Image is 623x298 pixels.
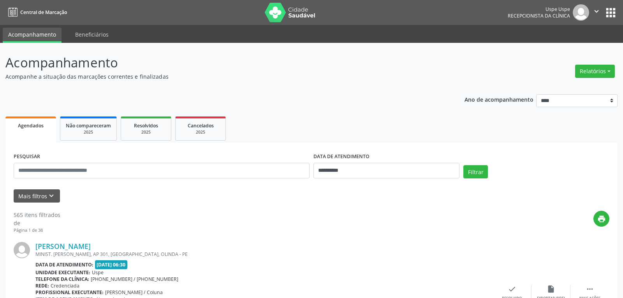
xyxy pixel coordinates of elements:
[604,6,618,19] button: apps
[14,227,60,234] div: Página 1 de 38
[14,219,60,227] div: de
[5,72,434,81] p: Acompanhe a situação das marcações correntes e finalizadas
[35,289,104,296] b: Profissional executante:
[188,122,214,129] span: Cancelados
[181,129,220,135] div: 2025
[5,53,434,72] p: Acompanhamento
[127,129,165,135] div: 2025
[575,65,615,78] button: Relatórios
[573,4,589,21] img: img
[92,269,104,276] span: Uspe
[51,282,79,289] span: Credenciada
[47,192,56,200] i: keyboard_arrow_down
[508,6,570,12] div: Uspe Uspe
[66,129,111,135] div: 2025
[592,7,601,16] i: 
[597,215,606,223] i: print
[105,289,163,296] span: [PERSON_NAME] / Coluna
[35,269,90,276] b: Unidade executante:
[14,242,30,258] img: img
[508,12,570,19] span: Recepcionista da clínica
[589,4,604,21] button: 
[95,260,128,269] span: [DATE] 06:30
[91,276,178,282] span: [PHONE_NUMBER] / [PHONE_NUMBER]
[5,6,67,19] a: Central de Marcação
[313,151,370,163] label: DATA DE ATENDIMENTO
[463,165,488,178] button: Filtrar
[14,151,40,163] label: PESQUISAR
[3,28,62,43] a: Acompanhamento
[66,122,111,129] span: Não compareceram
[35,251,493,257] div: MINIST. [PERSON_NAME], AP 301, [GEOGRAPHIC_DATA], OLINDA - PE
[20,9,67,16] span: Central de Marcação
[18,122,44,129] span: Agendados
[586,285,594,293] i: 
[14,189,60,203] button: Mais filtroskeyboard_arrow_down
[70,28,114,41] a: Beneficiários
[593,211,609,227] button: print
[547,285,555,293] i: insert_drive_file
[14,211,60,219] div: 565 itens filtrados
[134,122,158,129] span: Resolvidos
[35,261,93,268] b: Data de atendimento:
[35,276,89,282] b: Telefone da clínica:
[35,282,49,289] b: Rede:
[508,285,516,293] i: check
[465,94,533,104] p: Ano de acompanhamento
[35,242,91,250] a: [PERSON_NAME]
